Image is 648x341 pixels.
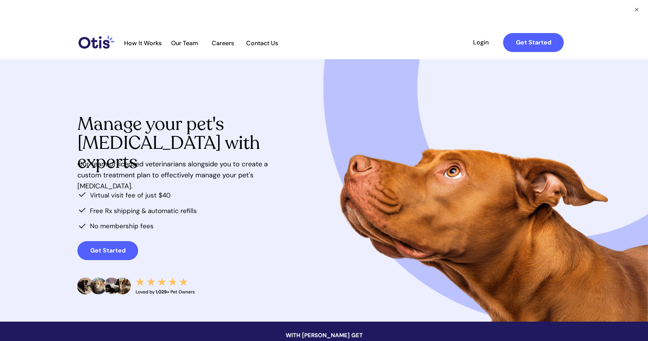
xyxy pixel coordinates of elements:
span: Free Rx shipping & automatic refills [90,207,197,215]
span: Our team of licensed veterinarians alongside you to create a custom treatment plan to effectively... [77,159,268,191]
a: Careers [204,39,241,47]
button: × [633,6,640,13]
strong: Get Started [516,38,551,46]
a: Login [463,33,498,52]
a: Get Started [77,241,138,260]
span: WITH [PERSON_NAME] GET [286,332,363,339]
a: Contact Us [242,39,282,47]
span: Virtual visit fee of just $40 [90,191,171,199]
a: Our Team [166,39,203,47]
a: How It Works [120,39,165,47]
span: No membership fees [90,222,154,230]
span: Login [463,39,498,46]
strong: Get Started [90,246,126,254]
span: Manage your pet's [MEDICAL_DATA] with experts [77,112,260,174]
a: Get Started [503,33,564,52]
